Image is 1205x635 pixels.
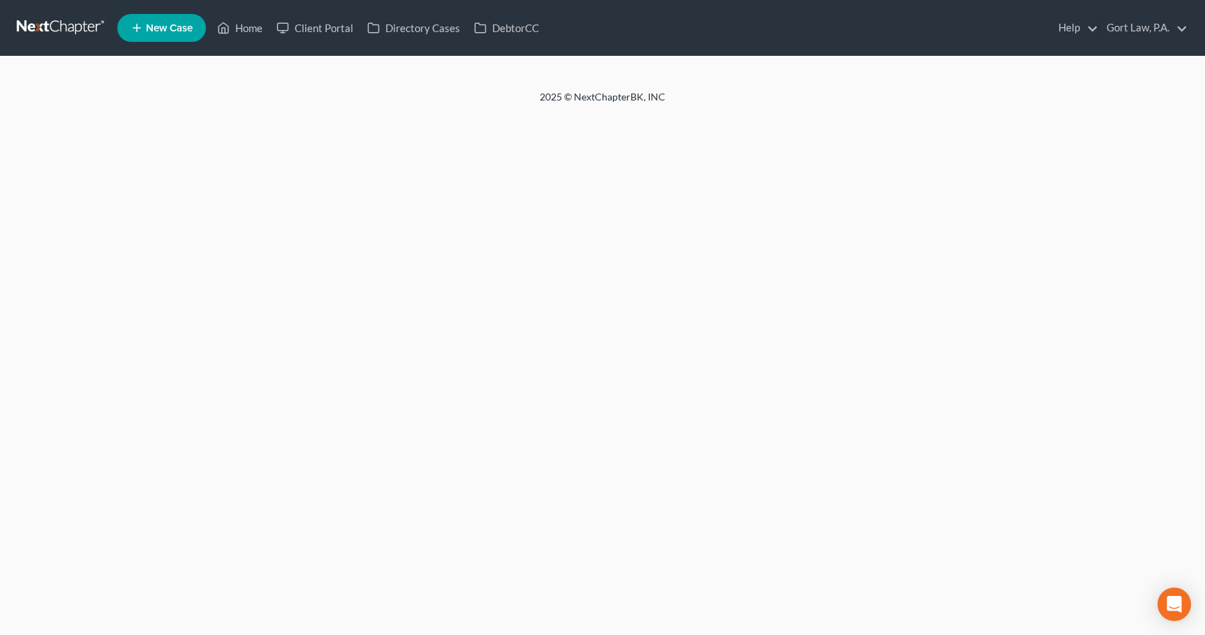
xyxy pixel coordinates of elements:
a: DebtorCC [467,15,546,40]
a: Gort Law, P.A. [1100,15,1188,40]
a: Directory Cases [360,15,467,40]
a: Home [210,15,269,40]
a: Help [1051,15,1098,40]
new-legal-case-button: New Case [117,14,206,42]
a: Client Portal [269,15,360,40]
div: 2025 © NextChapterBK, INC [205,90,1000,115]
div: Open Intercom Messenger [1158,588,1191,621]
